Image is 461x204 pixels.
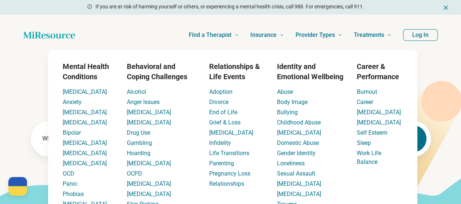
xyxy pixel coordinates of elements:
[209,139,231,146] a: Infidelity
[277,180,321,187] a: [MEDICAL_DATA]
[250,20,284,50] a: Insurance
[277,61,345,82] h3: Identity and Emotional Wellbeing
[63,88,107,95] a: [MEDICAL_DATA]
[127,180,171,187] a: [MEDICAL_DATA]
[356,109,401,116] a: [MEDICAL_DATA]
[277,139,319,146] a: Domestic Abuse
[356,139,371,146] a: Sleep
[63,139,107,146] a: [MEDICAL_DATA]
[209,150,249,157] a: Life Transitions
[209,99,228,105] a: Divorce
[277,88,293,95] a: Abuse
[209,88,233,95] a: Adoption
[442,3,449,12] button: Dismiss
[63,190,84,197] a: Phobias
[127,129,150,136] a: Drug Use
[354,30,384,40] span: Treatments
[63,99,82,105] a: Anxiety
[296,30,335,40] span: Provider Types
[209,61,266,82] h3: Relationships & Life Events
[209,170,250,177] a: Pregnancy Loss
[127,160,171,167] a: [MEDICAL_DATA]
[250,30,277,40] span: Insurance
[356,129,387,136] a: Self Esteem
[4,50,461,200] div: Find a Therapist
[127,190,171,197] a: [MEDICAL_DATA]
[63,109,107,116] a: [MEDICAL_DATA]
[127,170,142,177] a: OCPD
[63,170,74,177] a: OCD
[127,61,197,82] h3: Behavioral and Coping Challenges
[277,160,305,167] a: Loneliness
[277,119,321,126] a: Childhood Abuse
[209,109,237,116] a: End of Life
[63,150,107,157] a: [MEDICAL_DATA]
[356,61,403,82] h3: Career & Performance
[63,180,77,187] a: Panic
[277,190,321,197] a: [MEDICAL_DATA]
[127,139,152,146] a: Gambling
[209,129,253,136] a: [MEDICAL_DATA]
[209,160,234,167] a: Parenting
[277,109,298,116] a: Bullying
[189,20,239,50] a: Find a Therapist
[209,180,244,187] a: Relationships
[356,99,373,105] a: Career
[277,129,321,136] a: [MEDICAL_DATA]
[63,119,107,126] a: [MEDICAL_DATA]
[127,99,160,105] a: Anger Issues
[127,150,151,157] a: Hoarding
[296,20,342,50] a: Provider Types
[403,29,438,41] button: Log In
[354,20,391,50] a: Treatments
[277,170,315,177] a: Sexual Assault
[23,28,75,42] a: Home page
[63,129,81,136] a: Bipolar
[209,119,241,126] a: Grief & Loss
[356,150,381,165] a: Work Life Balance
[63,61,115,82] h3: Mental Health Conditions
[277,150,316,157] a: Gender Identity
[356,88,377,95] a: Burnout
[356,119,401,126] a: [MEDICAL_DATA]
[95,3,364,11] p: If you are at risk of harming yourself or others, or experiencing a mental health crisis, call 98...
[63,160,107,167] a: [MEDICAL_DATA]
[127,109,171,116] a: [MEDICAL_DATA]
[127,88,146,95] a: Alcohol
[127,119,171,126] a: [MEDICAL_DATA]
[189,30,231,40] span: Find a Therapist
[277,99,308,105] a: Body Image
